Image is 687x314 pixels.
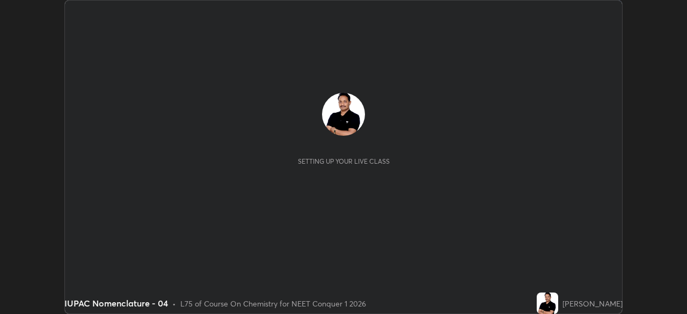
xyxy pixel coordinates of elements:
[537,293,558,314] img: f038782568bc4da7bb0aca6a5d33880f.jpg
[562,298,623,309] div: [PERSON_NAME]
[322,93,365,136] img: f038782568bc4da7bb0aca6a5d33880f.jpg
[298,157,390,165] div: Setting up your live class
[172,298,176,309] div: •
[180,298,366,309] div: L75 of Course On Chemistry for NEET Conquer 1 2026
[64,297,168,310] div: IUPAC Nomenclature - 04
